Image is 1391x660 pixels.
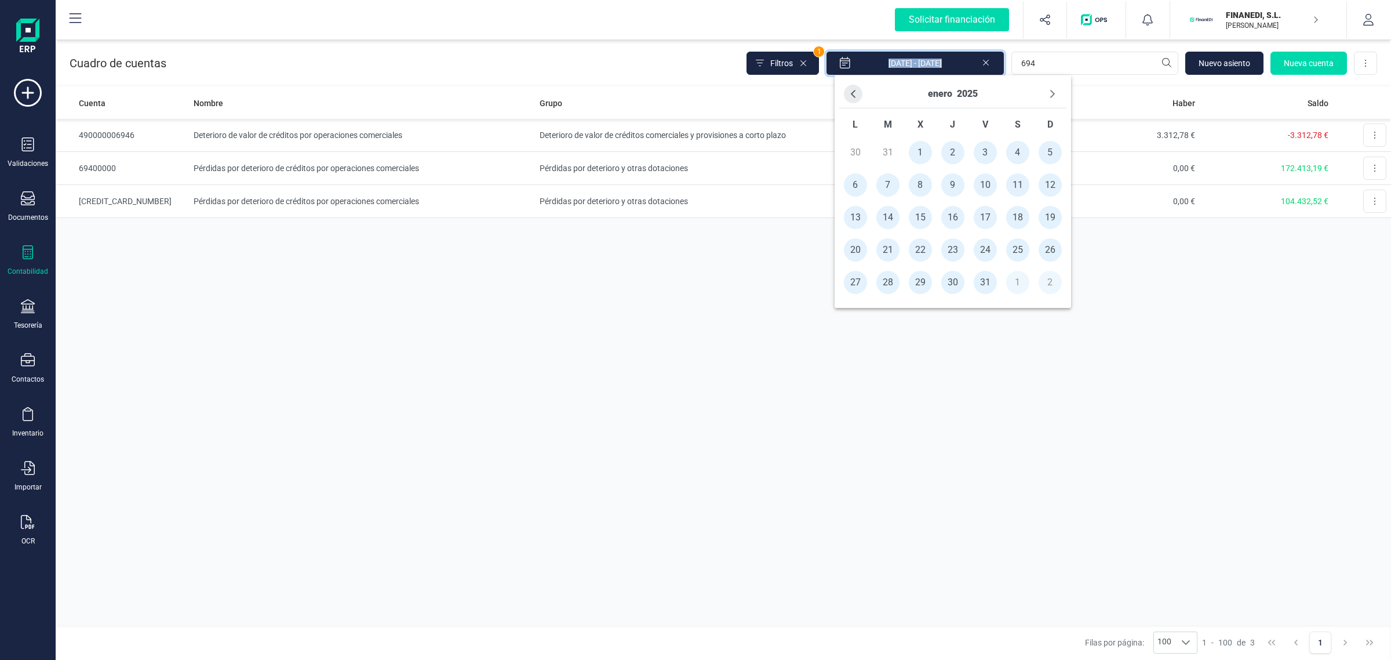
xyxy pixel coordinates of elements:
span: 3 [974,141,997,164]
span: 172.413,19 € [1281,164,1328,173]
span: Grupo [540,97,562,109]
span: Saldo [1308,97,1328,109]
div: OCR [21,536,35,546]
span: 4 [1006,141,1029,164]
td: 1 [904,136,937,169]
span: 23 [941,238,964,262]
td: 0,00 € [1000,152,1200,185]
button: Choose Month [928,85,952,103]
td: 104.432,52 € [801,185,1000,218]
span: 20 [844,238,867,262]
span: 14 [876,206,900,229]
span: Haber [1172,97,1195,109]
span: 19 [1039,206,1062,229]
td: 12 [1034,169,1066,201]
button: Last Page [1359,632,1381,654]
span: 1 [909,141,932,164]
td: 14 [872,201,904,234]
span: Nuevo asiento [1199,57,1250,69]
span: 16 [941,206,964,229]
img: Logo de OPS [1081,14,1112,26]
span: 12 [1039,173,1062,197]
button: Nuevo asiento [1185,52,1263,75]
td: 19 [1034,201,1066,234]
span: 5 [1039,141,1062,164]
div: Contabilidad [8,267,48,276]
span: 30 [941,271,964,294]
img: FI [1189,7,1214,32]
span: 17 [974,206,997,229]
td: 13 [839,201,872,234]
span: 24 [974,238,997,262]
span: de [1237,637,1246,648]
span: 6 [844,173,867,197]
input: Buscar [1011,52,1178,75]
div: Validaciones [8,159,48,168]
span: S [1015,119,1021,130]
td: 490000006946 [56,119,189,152]
span: 11 [1006,173,1029,197]
div: Contactos [12,375,44,384]
span: 1 [1202,637,1207,648]
td: 30 [839,136,872,169]
span: Filtros [770,57,793,69]
span: L [853,119,858,130]
span: 28 [876,271,900,294]
span: 7 [876,173,900,197]
button: Nueva cuenta [1270,52,1347,75]
div: Documentos [8,213,48,222]
span: 18 [1006,206,1029,229]
span: 22 [909,238,932,262]
button: Next Month [1043,85,1062,103]
span: 100 [1154,632,1175,653]
button: Page 1 [1309,632,1331,654]
div: Filas por página: [1085,632,1197,654]
td: 16 [937,201,969,234]
button: Filtros [747,52,819,75]
span: J [950,119,955,130]
button: Logo de OPS [1074,1,1119,38]
td: 28 [872,266,904,299]
span: 31 [974,271,997,294]
span: 21 [876,238,900,262]
td: 21 [872,234,904,266]
td: [CREDIT_CARD_NUMBER] [56,185,189,218]
span: 8 [909,173,932,197]
td: 0,00 € [801,119,1000,152]
td: 3.312,78 € [1000,119,1200,152]
td: Pérdidas por deterioro de créditos por operaciones comerciales [189,185,534,218]
td: 17 [969,201,1002,234]
div: Choose Date [835,75,1071,308]
td: Pérdidas por deterioro y otras dotaciones [535,185,801,218]
td: 4 [1002,136,1034,169]
td: 9 [937,169,969,201]
td: 31 [969,266,1002,299]
span: Nueva cuenta [1284,57,1334,69]
td: 23 [937,234,969,266]
span: 104.432,52 € [1281,197,1328,206]
div: Importar [14,483,42,492]
button: Solicitar financiación [881,1,1023,38]
span: 25 [1006,238,1029,262]
div: - [1202,637,1255,648]
td: 11 [1002,169,1034,201]
td: 5 [1034,136,1066,169]
p: FINANEDI, S.L. [1226,9,1319,21]
button: First Page [1261,632,1283,654]
td: 27 [839,266,872,299]
td: 1 [1002,266,1034,299]
td: 15 [904,201,937,234]
td: 8 [904,169,937,201]
td: 29 [904,266,937,299]
button: Next Page [1334,632,1356,654]
td: 18 [1002,201,1034,234]
td: 26 [1034,234,1066,266]
div: Solicitar financiación [895,8,1009,31]
td: 172.413,19 € [801,152,1000,185]
button: Previous Month [844,85,862,103]
td: 31 [872,136,904,169]
span: 1 [814,46,824,57]
span: 15 [909,206,932,229]
span: V [982,119,988,130]
span: 9 [941,173,964,197]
